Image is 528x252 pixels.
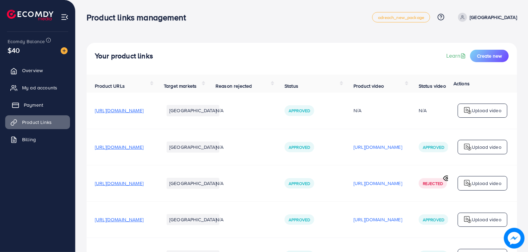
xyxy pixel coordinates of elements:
[470,50,509,62] button: Create new
[216,180,223,187] span: N/A
[372,12,430,22] a: adreach_new_package
[454,80,470,87] span: Actions
[455,13,517,22] a: [GEOGRAPHIC_DATA]
[61,47,68,54] img: image
[95,216,143,223] span: [URL][DOMAIN_NAME]
[167,214,219,225] li: [GEOGRAPHIC_DATA]
[7,10,53,20] img: logo
[289,181,310,186] span: Approved
[504,228,525,249] img: image
[464,179,472,187] img: logo
[5,81,70,95] a: My ad accounts
[353,215,402,224] p: [URL][DOMAIN_NAME]
[5,115,70,129] a: Product Links
[464,143,472,151] img: logo
[353,179,402,187] p: [URL][DOMAIN_NAME]
[167,105,219,116] li: [GEOGRAPHIC_DATA]
[95,83,125,89] span: Product URLs
[95,107,143,114] span: [URL][DOMAIN_NAME]
[423,144,444,150] span: Approved
[423,217,444,223] span: Approved
[22,67,43,74] span: Overview
[419,83,446,89] span: Status video
[353,107,402,114] div: N/A
[216,144,223,151] span: N/A
[289,217,310,223] span: Approved
[289,144,310,150] span: Approved
[423,181,443,186] span: Rejected
[5,133,70,146] a: Billing
[95,52,153,60] h4: Your product links
[477,52,502,59] span: Create new
[24,101,43,108] span: Payment
[472,143,501,151] p: Upload video
[472,106,501,115] p: Upload video
[470,13,517,21] p: [GEOGRAPHIC_DATA]
[8,45,20,55] span: $40
[5,64,70,77] a: Overview
[472,179,501,187] p: Upload video
[378,15,424,20] span: adreach_new_package
[446,52,467,60] a: Learn
[353,143,402,151] p: [URL][DOMAIN_NAME]
[353,83,384,89] span: Product video
[167,142,219,153] li: [GEOGRAPHIC_DATA]
[216,216,223,223] span: N/A
[5,98,70,112] a: Payment
[8,38,45,45] span: Ecomdy Balance
[464,106,472,115] img: logo
[216,83,252,89] span: Reason rejected
[216,107,223,114] span: N/A
[87,12,191,22] h3: Product links management
[167,178,219,189] li: [GEOGRAPHIC_DATA]
[164,83,197,89] span: Target markets
[472,215,501,224] p: Upload video
[22,136,36,143] span: Billing
[22,119,52,126] span: Product Links
[289,108,310,114] span: Approved
[22,84,57,91] span: My ad accounts
[464,215,472,224] img: logo
[285,83,298,89] span: Status
[61,13,69,21] img: menu
[95,144,143,151] span: [URL][DOMAIN_NAME]
[419,107,427,114] div: N/A
[95,180,143,187] span: [URL][DOMAIN_NAME]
